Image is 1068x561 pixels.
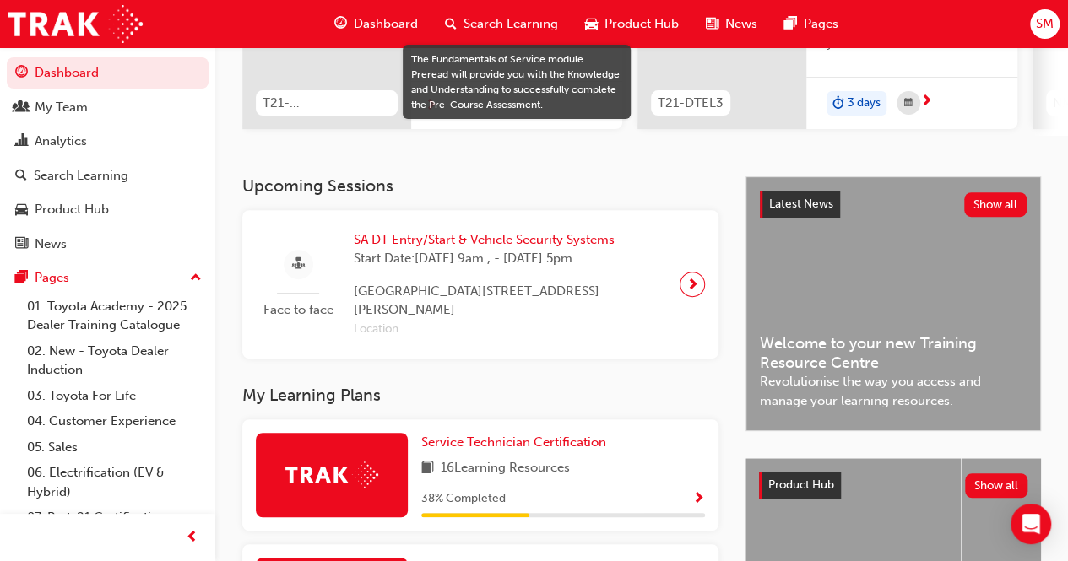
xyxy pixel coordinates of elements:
[190,267,202,289] span: up-icon
[35,132,87,151] div: Analytics
[20,434,209,461] a: 05. Sales
[1030,9,1060,39] button: SM
[804,14,838,34] span: Pages
[771,7,852,41] a: pages-iconPages
[354,282,666,320] span: [GEOGRAPHIC_DATA][STREET_ADDRESS][PERSON_NAME]
[354,320,666,339] span: Location
[7,160,209,191] a: Search Learning
[20,460,209,504] a: 06. Electrification (EV & Hybrid)
[445,13,457,35] span: search-icon
[15,100,28,116] span: people-icon
[334,13,347,35] span: guage-icon
[34,166,128,186] div: Search Learning
[421,434,606,450] span: Service Technician Certification
[15,237,28,252] span: news-icon
[8,5,143,43] img: Trak
[15,202,28,218] span: car-icon
[20,294,209,338] a: 01. Toyota Academy - 2025 Dealer Training Catalogue
[725,14,757,34] span: News
[965,473,1028,498] button: Show all
[7,57,209,89] a: Dashboard
[760,334,1027,372] span: Welcome to your new Training Resource Centre
[7,262,209,294] button: Pages
[354,249,666,268] span: Start Date: [DATE] 9am , - [DATE] 5pm
[604,14,679,34] span: Product Hub
[421,489,506,509] span: 38 % Completed
[686,272,699,296] span: next-icon
[769,197,833,211] span: Latest News
[585,13,598,35] span: car-icon
[20,338,209,383] a: 02. New - Toyota Dealer Induction
[692,492,705,507] span: Show Progress
[15,169,27,184] span: search-icon
[285,461,378,488] img: Trak
[658,94,724,113] span: T21-DTEL3
[186,527,198,548] span: prev-icon
[832,93,844,115] span: duration-icon
[784,13,797,35] span: pages-icon
[745,176,1041,431] a: Latest NewsShow allWelcome to your new Training Resource CentreRevolutionise the way you access a...
[7,54,209,262] button: DashboardMy TeamAnalyticsSearch LearningProduct HubNews
[15,66,28,81] span: guage-icon
[572,7,692,41] a: car-iconProduct Hub
[1011,504,1051,544] div: Open Intercom Messenger
[431,7,572,41] a: search-iconSearch Learning
[256,224,705,346] a: Face to faceSA DT Entry/Start & Vehicle Security SystemsStart Date:[DATE] 9am , - [DATE] 5pm[GEOG...
[464,14,558,34] span: Search Learning
[7,194,209,225] a: Product Hub
[1036,14,1054,34] span: SM
[35,268,69,288] div: Pages
[354,14,418,34] span: Dashboard
[760,372,1027,410] span: Revolutionise the way you access and manage your learning resources.
[411,51,622,112] div: The Fundamentals of Service module Preread will provide you with the Knowledge and Understanding ...
[20,408,209,434] a: 04. Customer Experience
[964,192,1027,217] button: Show all
[263,94,391,113] span: T21-STFOS_PRE_READ
[904,93,913,114] span: calendar-icon
[35,98,88,117] div: My Team
[15,134,28,149] span: chart-icon
[7,92,209,123] a: My Team
[354,230,666,250] span: SA DT Entry/Start & Vehicle Security Systems
[7,229,209,260] a: News
[920,94,933,110] span: next-icon
[768,477,834,492] span: Product Hub
[35,235,67,254] div: News
[421,458,434,479] span: book-icon
[760,191,1027,218] a: Latest NewsShow all
[321,7,431,41] a: guage-iconDashboard
[441,458,570,479] span: 16 Learning Resources
[848,94,881,113] span: 3 days
[242,386,718,405] h3: My Learning Plans
[759,472,1027,499] a: Product HubShow all
[421,433,613,452] a: Service Technician Certification
[692,7,771,41] a: news-iconNews
[20,383,209,409] a: 03. Toyota For Life
[292,254,305,275] span: sessionType_FACE_TO_FACE-icon
[15,271,28,286] span: pages-icon
[7,126,209,157] a: Analytics
[35,200,109,219] div: Product Hub
[706,13,718,35] span: news-icon
[692,488,705,510] button: Show Progress
[20,504,209,531] a: 07. Parts21 Certification
[242,176,718,196] h3: Upcoming Sessions
[256,300,340,320] span: Face to face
